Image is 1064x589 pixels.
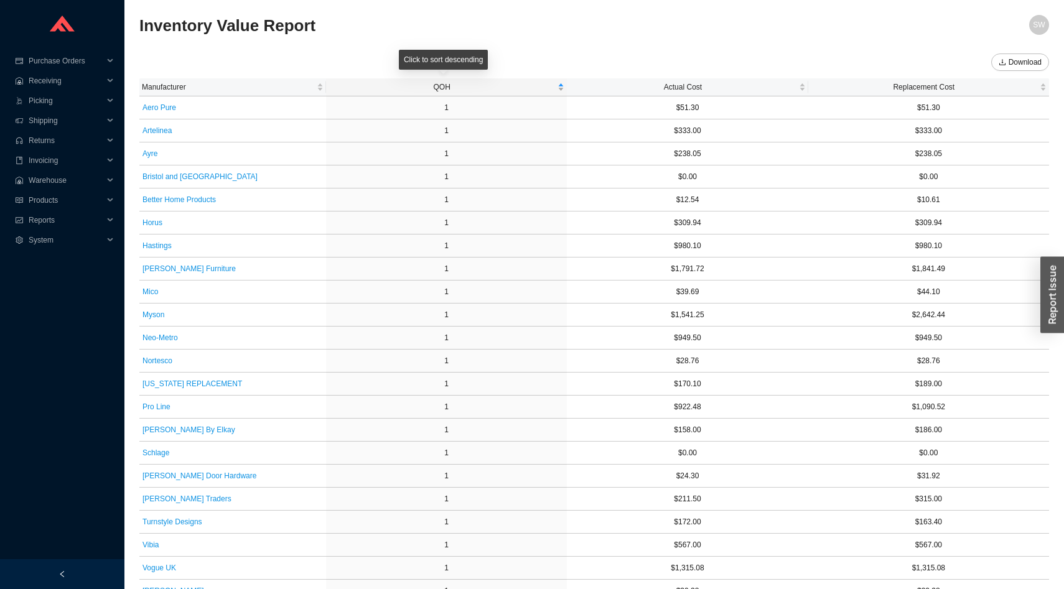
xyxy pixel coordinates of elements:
[326,188,567,211] td: 1
[326,96,567,119] td: 1
[808,327,1049,350] td: $949.50
[142,237,172,254] button: Hastings
[329,81,555,93] span: QOH
[326,442,567,465] td: 1
[142,191,217,208] button: Better Home Products
[326,211,567,234] td: 1
[808,488,1049,511] td: $315.00
[567,465,808,488] td: $24.30
[142,470,256,482] span: [PERSON_NAME] Door Hardware
[808,78,1049,96] th: Replacement Cost sortable
[808,465,1049,488] td: $31.92
[29,230,103,250] span: System
[991,53,1049,71] button: downloadDownload
[326,373,567,396] td: 1
[142,332,178,344] span: Neo-Metro
[326,142,567,165] td: 1
[142,398,171,415] button: Pro Line
[142,308,164,321] span: Myson
[567,188,808,211] td: $12.54
[808,119,1049,142] td: $333.00
[808,557,1049,580] td: $1,315.08
[15,216,24,224] span: fund
[142,424,235,436] span: [PERSON_NAME] By Elkay
[567,165,808,188] td: $0.00
[142,101,176,114] span: Aero Pure
[142,239,172,252] span: Hastings
[567,211,808,234] td: $309.94
[142,214,163,231] button: Horus
[142,536,159,554] button: Vibia
[808,188,1049,211] td: $10.61
[142,306,165,323] button: Myson
[326,350,567,373] td: 1
[142,378,242,390] span: [US_STATE] REPLACEMENT
[142,145,158,162] button: Ayre
[29,170,103,190] span: Warehouse
[567,327,808,350] td: $949.50
[29,71,103,91] span: Receiving
[567,557,808,580] td: $1,315.08
[142,147,157,160] span: Ayre
[326,419,567,442] td: 1
[142,285,158,298] span: Mico
[142,352,173,369] button: Nortesco
[142,122,172,139] button: Artelinea
[808,511,1049,534] td: $163.40
[326,304,567,327] td: 1
[326,234,567,257] td: 1
[1009,56,1042,68] span: Download
[29,131,103,151] span: Returns
[999,58,1006,67] span: download
[808,234,1049,257] td: $980.10
[15,157,24,164] span: book
[142,516,202,528] span: Turnstyle Designs
[142,216,162,229] span: Horus
[142,490,232,508] button: [PERSON_NAME] Traders
[808,96,1049,119] td: $51.30
[142,467,257,485] button: [PERSON_NAME] Door Hardware
[567,142,808,165] td: $238.05
[567,96,808,119] td: $51.30
[142,401,170,413] span: Pro Line
[15,236,24,244] span: setting
[139,78,326,96] th: Manufacturer sortable
[139,15,822,37] h2: Inventory Value Report
[567,350,808,373] td: $28.76
[808,165,1049,188] td: $0.00
[142,493,231,505] span: [PERSON_NAME] Traders
[58,570,66,578] span: left
[567,281,808,304] td: $39.69
[567,442,808,465] td: $0.00
[808,281,1049,304] td: $44.10
[15,197,24,204] span: read
[142,513,203,531] button: Turnstyle Designs
[142,262,236,275] span: [PERSON_NAME] Furniture
[808,304,1049,327] td: $2,642.44
[808,419,1049,442] td: $186.00
[142,444,170,461] button: Schlage
[567,396,808,419] td: $922.48
[567,78,808,96] th: Actual Cost sortable
[326,488,567,511] td: 1
[326,119,567,142] td: 1
[142,355,172,367] span: Nortesco
[326,511,567,534] td: 1
[326,465,567,488] td: 1
[326,281,567,304] td: 1
[142,124,172,137] span: Artelinea
[808,350,1049,373] td: $28.76
[567,488,808,511] td: $211.50
[142,559,177,577] button: Vogue UK
[326,257,567,281] td: 1
[29,51,103,71] span: Purchase Orders
[567,119,808,142] td: $333.00
[567,373,808,396] td: $170.10
[142,539,159,551] span: Vibia
[15,137,24,144] span: customer-service
[399,50,488,70] div: Click to sort descending
[142,375,243,392] button: [US_STATE] REPLACEMENT
[326,396,567,419] td: 1
[142,81,314,93] span: Manufacturer
[808,211,1049,234] td: $309.94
